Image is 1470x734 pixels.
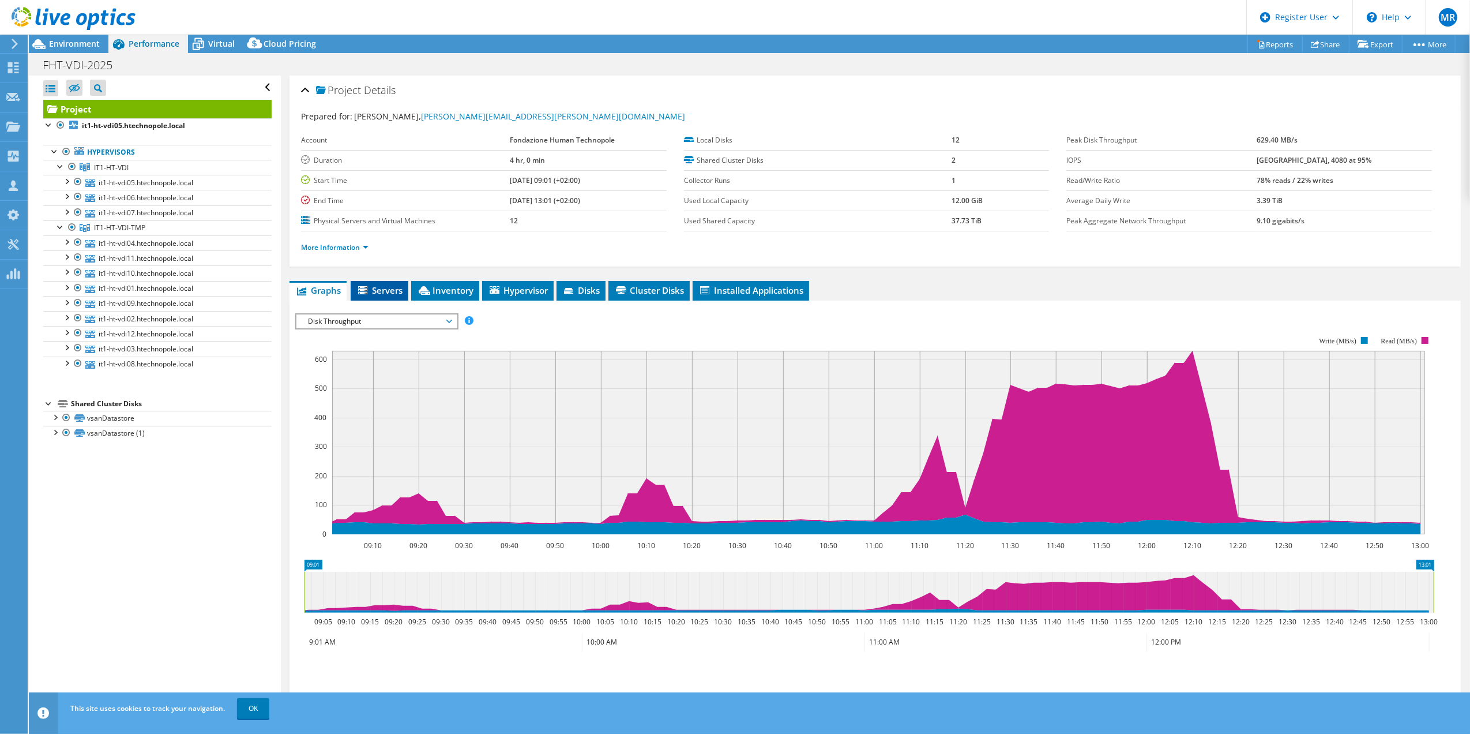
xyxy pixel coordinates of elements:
label: Used Shared Capacity [684,215,952,227]
label: Collector Runs [684,175,952,186]
text: 10:30 [715,617,732,627]
span: Installed Applications [698,284,803,296]
text: 09:40 [501,541,519,550]
text: 09:15 [362,617,379,627]
text: 11:25 [973,617,991,627]
a: it1-ht-vdi07.htechnopole.local [43,205,272,220]
b: 2 [952,155,956,165]
text: 10:10 [621,617,638,627]
span: IT1-HT-VDI [94,163,129,173]
text: 12:20 [1230,541,1247,550]
text: 09:50 [527,617,544,627]
a: it1-ht-vdi12.htechnopole.local [43,326,272,341]
text: 11:05 [879,617,897,627]
a: it1-ht-vdi09.htechnopole.local [43,296,272,311]
text: 12:15 [1209,617,1227,627]
label: Start Time [301,175,510,186]
text: 10:05 [597,617,615,627]
text: 12:50 [1366,541,1384,550]
text: 500 [315,383,327,393]
a: More [1402,35,1456,53]
label: Peak Aggregate Network Throughput [1066,215,1257,227]
text: 11:00 [856,617,874,627]
text: 12:10 [1184,541,1202,550]
text: 0 [322,529,326,539]
label: Prepared for: [301,111,352,122]
span: This site uses cookies to track your navigation. [70,703,225,713]
b: 1 [952,175,956,185]
text: 09:35 [456,617,473,627]
label: Average Daily Write [1066,195,1257,207]
text: 12:00 [1138,617,1156,627]
text: 12:40 [1326,617,1344,627]
text: 13:00 [1420,617,1438,627]
text: 11:15 [926,617,944,627]
b: 37.73 TiB [952,216,982,226]
text: 10:55 [832,617,850,627]
text: 300 [315,441,327,451]
span: Performance [129,38,179,49]
span: Details [364,83,396,97]
span: Cloud Pricing [264,38,316,49]
text: 11:10 [911,541,929,550]
text: 12:10 [1185,617,1203,627]
a: IT1-HT-VDI [43,160,272,175]
b: 78% reads / 22% writes [1257,175,1334,185]
text: 09:10 [364,541,382,550]
label: Used Local Capacity [684,195,952,207]
a: OK [237,698,269,719]
text: 09:05 [315,617,333,627]
text: 09:30 [456,541,473,550]
text: Write (MB/s) [1319,337,1357,345]
text: 12:00 [1138,541,1156,550]
b: Fondazione Human Technopole [510,135,615,145]
b: [DATE] 13:01 (+02:00) [510,196,581,205]
span: Graphs [295,284,341,296]
h1: FHT-VDI-2025 [37,59,130,72]
text: 10:30 [729,541,747,550]
text: 600 [315,354,327,364]
span: Virtual [208,38,235,49]
text: 10:45 [785,617,803,627]
a: it1-ht-vdi05.htechnopole.local [43,175,272,190]
text: 11:55 [1115,617,1133,627]
a: it1-ht-vdi08.htechnopole.local [43,357,272,372]
text: 12:35 [1303,617,1321,627]
text: 09:30 [433,617,450,627]
text: 11:40 [1047,541,1065,550]
svg: \n [1367,12,1377,23]
span: Environment [49,38,100,49]
label: End Time [301,195,510,207]
a: it1-ht-vdi04.htechnopole.local [43,235,272,250]
text: 12:40 [1321,541,1339,550]
text: 11:00 [866,541,883,550]
a: it1-ht-vdi11.htechnopole.local [43,250,272,265]
text: 13:00 [1412,541,1430,550]
label: Duration [301,155,510,166]
text: 10:50 [820,541,838,550]
b: 4 hr, 0 min [510,155,546,165]
span: Disk Throughput [302,314,450,328]
text: 11:10 [903,617,920,627]
text: 10:20 [668,617,686,627]
text: 11:50 [1093,541,1111,550]
span: [PERSON_NAME], [354,111,685,122]
span: Cluster Disks [614,284,684,296]
b: [DATE] 09:01 (+02:00) [510,175,581,185]
a: it1-ht-vdi10.htechnopole.local [43,265,272,280]
text: 11:40 [1044,617,1062,627]
text: 12:55 [1397,617,1415,627]
a: Project [43,100,272,118]
label: Read/Write Ratio [1066,175,1257,186]
text: 11:30 [997,617,1015,627]
text: 11:50 [1091,617,1109,627]
text: Read (MB/s) [1381,337,1417,345]
a: it1-ht-vdi05.htechnopole.local [43,118,272,133]
span: Project [316,85,361,96]
b: it1-ht-vdi05.htechnopole.local [82,121,185,130]
span: IT1-HT-VDI-TMP [94,223,145,233]
b: 12.00 GiB [952,196,983,205]
label: Shared Cluster Disks [684,155,952,166]
text: 10:40 [775,541,792,550]
text: 11:30 [1002,541,1020,550]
